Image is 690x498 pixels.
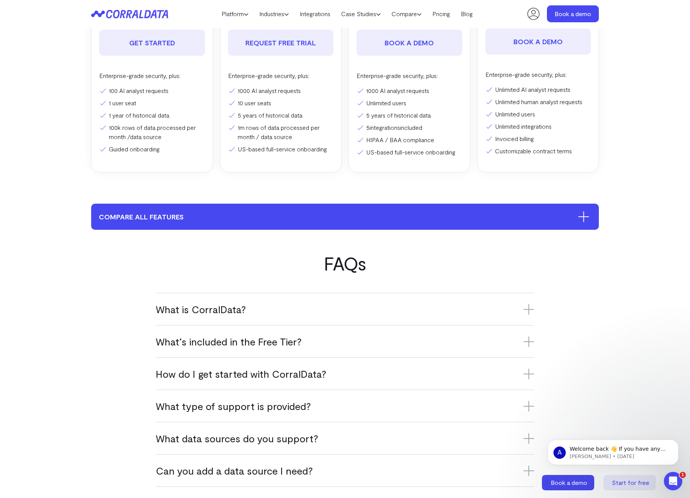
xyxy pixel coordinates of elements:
a: integrations [370,124,400,131]
h3: What type of support is provided? [156,400,534,412]
a: Compare [386,8,427,20]
li: Unlimited integrations [485,122,591,131]
li: 1m rows of data processed per month / data source [228,123,334,141]
p: Enterprise-grade security, plus: [357,71,462,80]
span: Book a demo [551,479,587,486]
h3: What’s included in the Free Tier? [156,335,534,348]
a: Industries [254,8,294,20]
li: Invoiced billing [485,134,591,143]
h3: How do I get started with CorralData? [156,367,534,380]
li: Guided onboarding [99,144,205,154]
a: Platform [216,8,254,20]
li: 1000 AI analyst requests [228,86,334,95]
li: US-based full-service onboarding [357,148,462,157]
span: 1 [680,472,686,478]
li: 1 year of historical data [99,111,205,120]
li: Unlimited AI analyst requests [485,85,591,94]
a: REQUEST FREE TRIAL [228,30,334,56]
li: US-based full-service onboarding [228,144,334,154]
li: Unlimited human analyst requests [485,97,591,106]
iframe: Intercom live chat [664,472,682,490]
li: Unlimited users [485,110,591,119]
p: Enterprise-grade security, plus: [228,71,334,80]
a: Get Started [99,30,205,56]
span: Start for free [612,479,649,486]
button: compare all features [91,204,599,230]
iframe: Intercom notifications message [536,423,690,477]
h2: FAQs [91,253,599,274]
a: Book a demo [485,28,591,55]
a: Blog [455,8,478,20]
a: Book a demo [542,475,596,490]
a: Integrations [294,8,336,20]
li: 100k rows of data processed per month / [99,123,205,141]
a: Case Studies [336,8,386,20]
li: 100 AI analyst requests [99,86,205,95]
li: Unlimited users [357,98,462,108]
h3: What is CorralData? [156,303,534,315]
li: 1000 AI analyst requests [357,86,462,95]
h3: What data sources do you support? [156,432,534,445]
p: Enterprise-grade security, plus: [485,70,591,79]
p: Enterprise-grade security, plus: [99,71,205,80]
li: HIPAA / BAA compliance [357,135,462,144]
a: Pricing [427,8,455,20]
li: 1 user seat [99,98,205,108]
a: Book a demo [547,5,599,22]
li: 5 years of historical data [228,111,334,120]
a: data source [130,133,162,140]
li: 10 user seats [228,98,334,108]
a: Book a demo [357,30,462,56]
li: 5 years of historical data [357,111,462,120]
li: Customizable contract terms [485,146,591,156]
h3: Can you add a data source I need? [156,464,534,477]
a: Start for free [603,475,657,490]
li: 5 included [357,123,462,132]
